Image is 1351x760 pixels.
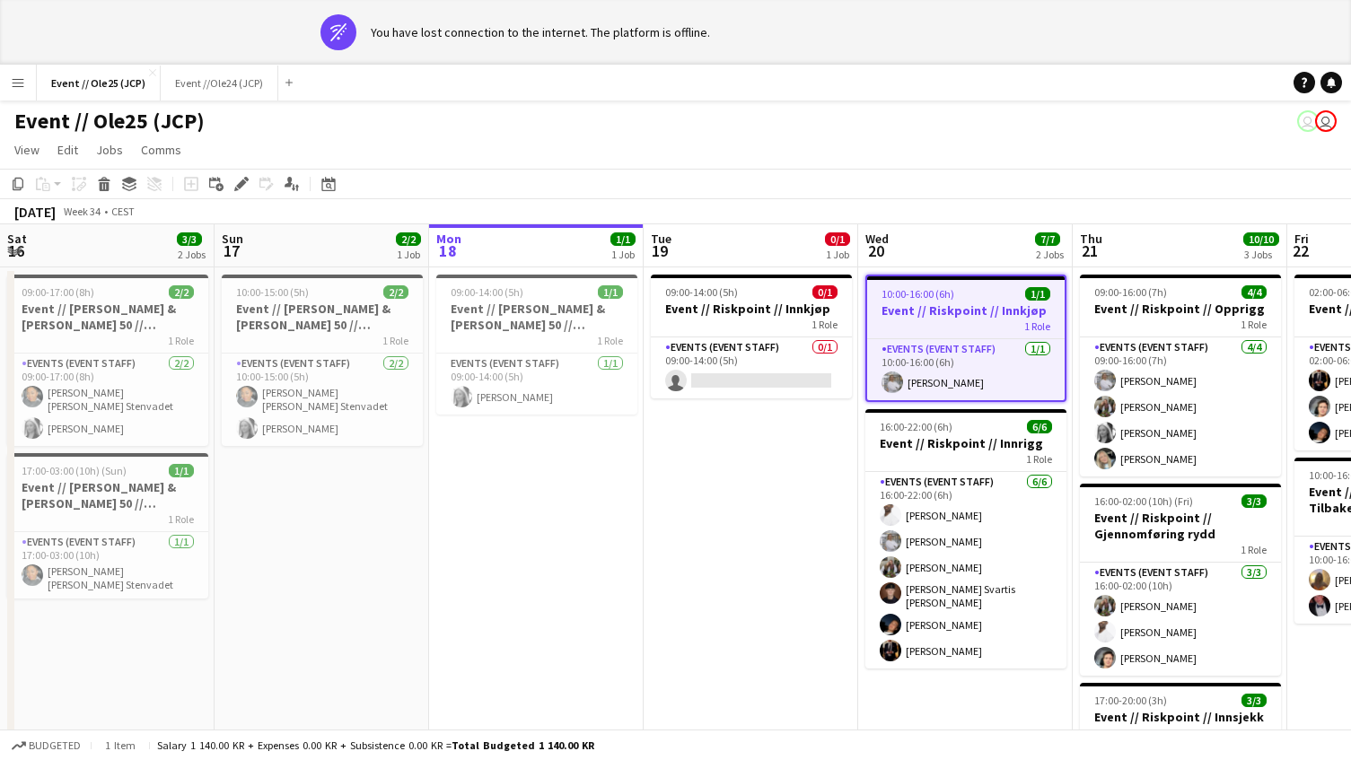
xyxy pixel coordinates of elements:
span: 1 Role [168,334,194,347]
div: CEST [111,205,135,218]
span: 3/3 [1241,494,1267,508]
h3: Event // Riskpoint // Innkjøp [867,302,1065,319]
span: 20 [863,240,889,261]
app-card-role: Events (Event Staff)4/409:00-16:00 (7h)[PERSON_NAME][PERSON_NAME][PERSON_NAME][PERSON_NAME] [1080,337,1281,476]
button: Event // Ole25 (JCP) [37,66,161,100]
div: 1 Job [826,248,849,261]
span: Jobs [96,142,123,158]
span: 6/6 [1027,420,1052,433]
span: View [14,142,39,158]
a: View [7,138,47,162]
app-job-card: 09:00-14:00 (5h)1/1Event // [PERSON_NAME] & [PERSON_NAME] 50 // Tilbakelevering1 RoleEvents (Even... [436,275,637,415]
span: Sun [222,231,243,247]
span: Total Budgeted 1 140.00 KR [452,738,594,752]
a: Comms [134,138,189,162]
span: 1 Role [597,334,623,347]
span: 10:00-16:00 (6h) [882,287,954,301]
a: Edit [50,138,85,162]
span: 1 Role [168,512,194,526]
span: 0/1 [825,232,850,246]
span: 1 Role [382,334,408,347]
button: Budgeted [9,736,83,756]
h3: Event // Riskpoint // Gjennomføring rydd [1080,510,1281,542]
span: Budgeted [29,739,81,752]
app-card-role: Events (Event Staff)1/110:00-16:00 (6h)[PERSON_NAME] [867,339,1065,400]
h3: Event // Riskpoint // Opprigg [1080,301,1281,317]
app-user-avatar: Ole Rise [1315,110,1337,132]
span: 16:00-22:00 (6h) [880,420,952,433]
app-card-role: Events (Event Staff)0/109:00-14:00 (5h) [651,337,852,398]
div: You have lost connection to the internet. The platform is offline. [371,24,710,40]
h3: Event // [PERSON_NAME] & [PERSON_NAME] 50 // Gjennomføring [7,479,208,511]
app-user-avatar: Ole Rise [1297,110,1319,132]
app-job-card: 16:00-02:00 (10h) (Fri)3/3Event // Riskpoint // Gjennomføring rydd1 RoleEvents (Event Staff)3/316... [1080,484,1281,676]
span: 09:00-14:00 (5h) [451,285,523,299]
span: 17:00-20:00 (3h) [1094,694,1167,707]
button: Event //Ole24 (JCP) [161,66,278,100]
div: 1 Job [611,248,635,261]
h1: Event // Ole25 (JCP) [14,108,205,135]
span: 1/1 [610,232,636,246]
span: 16 [4,240,27,261]
span: Tue [651,231,671,247]
div: 2 Jobs [178,248,206,261]
span: 7/7 [1035,232,1060,246]
h3: Event // Riskpoint // Innkjøp [651,301,852,317]
span: 1/1 [169,464,194,477]
app-card-role: Events (Event Staff)2/210:00-15:00 (5h)[PERSON_NAME] [PERSON_NAME] Stenvadet[PERSON_NAME] [222,354,423,446]
app-job-card: 17:00-03:00 (10h) (Sun)1/1Event // [PERSON_NAME] & [PERSON_NAME] 50 // Gjennomføring1 RoleEvents ... [7,453,208,598]
div: 2 Jobs [1036,248,1064,261]
app-card-role: Events (Event Staff)3/316:00-02:00 (10h)[PERSON_NAME][PERSON_NAME][PERSON_NAME] [1080,563,1281,676]
span: Edit [57,142,78,158]
span: Wed [865,231,889,247]
div: Salary 1 140.00 KR + Expenses 0.00 KR + Subsistence 0.00 KR = [157,738,594,752]
span: 1 Role [1026,452,1052,466]
app-job-card: 16:00-22:00 (6h)6/6Event // Riskpoint // Innrigg1 RoleEvents (Event Staff)6/616:00-22:00 (6h)[PER... [865,409,1066,668]
span: Comms [141,142,181,158]
app-job-card: 10:00-15:00 (5h)2/2Event // [PERSON_NAME] & [PERSON_NAME] 50 // Nedrigg + tilbakelevering1 RoleEv... [222,275,423,446]
span: 1 Role [1241,726,1267,739]
span: 2/2 [396,232,421,246]
app-card-role: Events (Event Staff)1/109:00-14:00 (5h)[PERSON_NAME] [436,354,637,415]
span: 0/1 [812,285,838,299]
span: 21 [1077,240,1102,261]
span: 1 item [99,738,142,752]
span: 17:00-03:00 (10h) (Sun) [22,464,127,477]
span: Mon [436,231,461,247]
h3: Event // Riskpoint // Innsjekk [1080,709,1281,725]
div: 1 Job [397,248,420,261]
app-job-card: 09:00-16:00 (7h)4/4Event // Riskpoint // Opprigg1 RoleEvents (Event Staff)4/409:00-16:00 (7h)[PER... [1080,275,1281,476]
span: 1/1 [1025,287,1050,301]
app-job-card: 09:00-17:00 (8h)2/2Event // [PERSON_NAME] & [PERSON_NAME] 50 // Opprigg1 RoleEvents (Event Staff)... [7,275,208,446]
h3: Event // Riskpoint // Innrigg [865,435,1066,451]
h3: Event // [PERSON_NAME] & [PERSON_NAME] 50 // Nedrigg + tilbakelevering [222,301,423,333]
a: Jobs [89,138,130,162]
span: 09:00-16:00 (7h) [1094,285,1167,299]
div: 10:00-16:00 (6h)1/1Event // Riskpoint // Innkjøp1 RoleEvents (Event Staff)1/110:00-16:00 (6h)[PER... [865,275,1066,402]
h3: Event // [PERSON_NAME] & [PERSON_NAME] 50 // Tilbakelevering [436,301,637,333]
app-card-role: Events (Event Staff)6/616:00-22:00 (6h)[PERSON_NAME][PERSON_NAME][PERSON_NAME][PERSON_NAME] Svart... [865,472,1066,668]
span: 1 Role [1241,543,1267,556]
span: 10/10 [1243,232,1279,246]
span: 1/1 [598,285,623,299]
span: 1 Role [1024,319,1050,333]
span: Thu [1080,231,1102,247]
app-job-card: 09:00-14:00 (5h)0/1Event // Riskpoint // Innkjøp1 RoleEvents (Event Staff)0/109:00-14:00 (5h) [651,275,852,398]
span: 22 [1292,240,1309,261]
span: Sat [7,231,27,247]
span: 17 [219,240,243,261]
div: 3 Jobs [1244,248,1278,261]
div: [DATE] [14,203,56,221]
span: 1 Role [1241,318,1267,331]
span: 2/2 [383,285,408,299]
span: 2/2 [169,285,194,299]
span: 19 [648,240,671,261]
app-card-role: Events (Event Staff)2/209:00-17:00 (8h)[PERSON_NAME] [PERSON_NAME] Stenvadet[PERSON_NAME] [7,354,208,446]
